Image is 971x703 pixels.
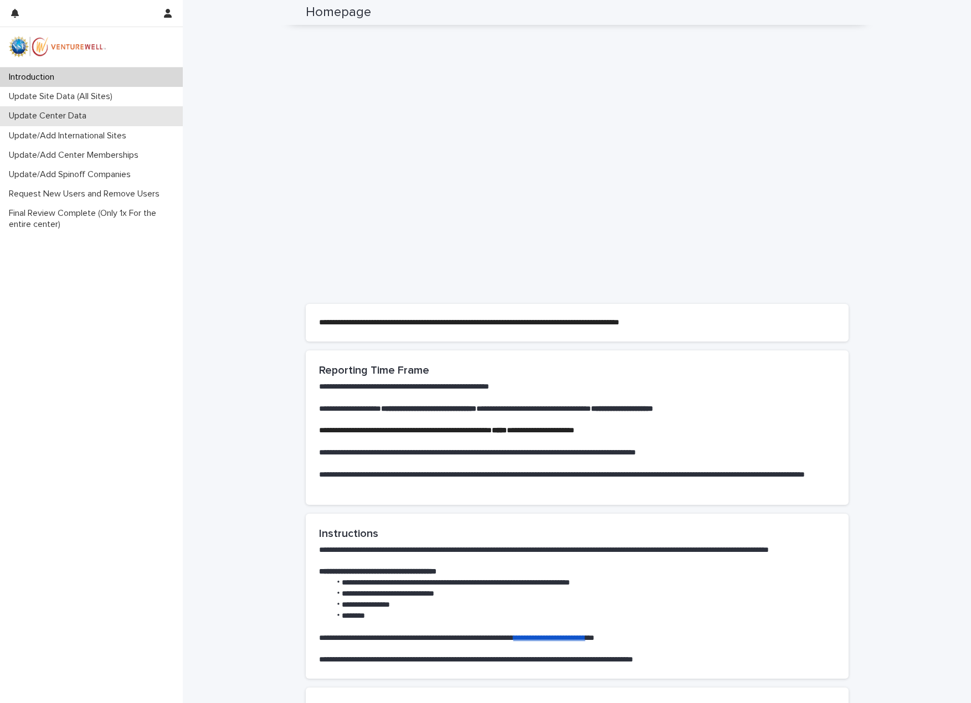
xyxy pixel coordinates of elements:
p: Update/Add Center Memberships [4,150,147,161]
p: Update/Add International Sites [4,131,135,141]
h2: Instructions [319,527,835,540]
h2: Reporting Time Frame [319,364,835,377]
p: Request New Users and Remove Users [4,189,168,199]
p: Introduction [4,72,63,82]
p: Update Center Data [4,111,95,121]
p: Final Review Complete (Only 1x For the entire center) [4,208,183,229]
p: Update Site Data (All Sites) [4,91,121,102]
img: mWhVGmOKROS2pZaMU8FQ [9,36,106,58]
p: Update/Add Spinoff Companies [4,169,140,180]
h2: Homepage [306,4,371,20]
